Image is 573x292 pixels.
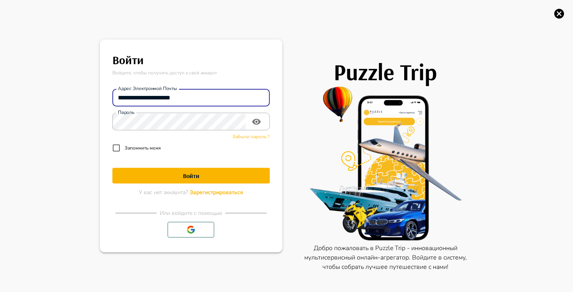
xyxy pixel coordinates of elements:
[190,189,243,196] span: Зарегистрироваться
[112,172,270,180] h1: Войти
[233,133,270,140] span: Забыли пароль ?
[139,188,243,196] p: У вас нет аккаунта?
[112,50,270,69] h6: Войти
[125,144,161,151] p: Запомнить меня
[118,85,177,92] label: Адрес электронной почты
[249,114,264,130] button: toggle password visibility
[298,243,474,272] p: Добро пожаловать в Puzzle Trip - инновационный мультисервисный онлайн-агрегатор. Войдите в систем...
[298,59,474,85] h1: Puzzle Trip
[112,69,270,76] p: Войдите, чтобы получить доступ к свой аккаунт
[298,85,474,242] img: PuzzleTrip
[118,109,135,116] label: Пароль
[160,209,222,217] p: Или войдите с помощью
[112,168,270,184] button: Войти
